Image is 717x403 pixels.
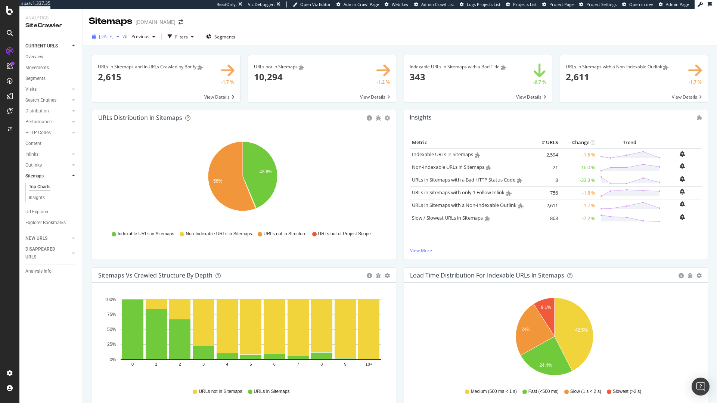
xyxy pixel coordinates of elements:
[367,273,372,278] div: circle-info
[517,178,522,183] i: Admin
[248,1,275,7] div: Viz Debugger:
[25,245,63,261] div: DISAPPEARED URLS
[186,231,252,237] span: Non-Indexable URLs in Sitemaps
[299,65,304,70] i: Admin
[570,388,601,395] span: Slow (1 s < 2 s)
[506,1,537,7] a: Projects List
[679,273,684,278] div: circle-info
[29,183,77,191] a: Top Charts
[530,199,560,212] td: 2,611
[336,1,379,7] a: Admin Crawl Page
[297,362,299,367] text: 7
[25,151,38,158] div: Inlinks
[560,186,597,199] td: -1.8 %
[213,179,222,184] text: 56%
[29,194,45,202] div: Insights
[540,363,552,368] text: 24.4%
[513,1,537,7] span: Projects List
[128,31,158,43] button: Previous
[25,42,70,50] a: CURRENT URLS
[680,201,685,207] div: bell-plus
[506,190,512,196] i: Admin
[528,388,559,395] span: Fast (<500 ms)
[530,148,560,161] td: 2,594
[25,86,37,93] div: Visits
[659,1,689,7] a: Admin Page
[25,107,49,115] div: Distribution
[99,33,114,40] span: 2025 Sep. 12th
[412,176,515,183] a: URLs in Sitemaps with a Bad HTTP Status Code
[412,164,484,170] a: Non-Indexable URLs in Sitemaps
[226,362,228,367] text: 4
[412,189,505,196] a: URLs in Sitemaps with only 1 Follow Inlink
[25,161,70,169] a: Outlinks
[29,194,77,202] a: Insights
[155,362,157,367] text: 1
[25,151,70,158] a: Inlinks
[410,112,432,123] h4: Insights
[25,96,70,104] a: Search Engines
[560,199,597,212] td: -1.7 %
[376,115,381,121] div: bug
[410,272,564,279] div: Load Time Distribution for Indexable URLs in Sitemaps
[680,214,685,220] div: bell-plus
[293,1,331,7] a: Open Viz Editor
[107,342,116,347] text: 25%
[663,65,668,70] i: Admin
[260,169,272,174] text: 43.6%
[485,216,490,221] i: Admin
[25,219,77,227] a: Explorer Bookmarks
[412,202,516,208] a: URLs in Sitemaps with a Non-Indexable Outlink
[318,231,371,237] span: URLs out of Project Scope
[25,75,46,83] div: Segments
[385,115,390,121] div: gear
[376,273,381,278] div: bug
[25,140,77,148] a: Content
[203,31,238,43] button: Segments
[471,388,517,395] span: Medium (500 ms < 1 s)
[110,357,117,362] text: 0%
[680,163,685,169] div: bell-plus
[530,186,560,199] td: 756
[560,174,597,186] td: -33.3 %
[25,235,70,242] a: NEW URLS
[666,1,689,7] span: Admin Page
[467,1,500,7] span: Logs Projects List
[622,1,653,7] a: Open in dev
[249,362,252,367] text: 5
[131,362,134,367] text: 0
[412,151,473,158] a: Indexable URLs in Sitemaps
[597,137,662,148] th: Trend
[25,267,77,275] a: Analysis Info
[613,388,641,395] span: Slowest (>2 s)
[680,151,685,157] div: bell-plus
[25,64,49,72] div: Movements
[25,172,70,180] a: Sitemaps
[541,305,551,310] text: 9.1%
[25,21,77,30] div: SiteCrawler
[486,165,491,170] i: Admin
[344,1,379,7] span: Admin Crawl Page
[522,327,531,332] text: 24%
[392,1,409,7] span: Webflow
[367,115,372,121] div: circle-info
[385,273,390,278] div: gear
[264,231,307,237] span: URLs not in Structure
[530,137,560,148] th: # URLS
[273,362,276,367] text: 6
[175,34,188,40] div: Filters
[25,15,77,21] div: Analytics
[410,295,699,381] svg: A chart.
[198,65,203,70] i: Admin
[107,312,116,317] text: 75%
[98,295,387,381] div: A chart.
[98,137,387,224] svg: A chart.
[579,1,617,7] a: Project Settings
[179,362,181,367] text: 2
[165,31,197,43] button: Filters
[530,161,560,174] td: 21
[25,208,49,216] div: Url Explorer
[530,212,560,224] td: 863
[412,214,483,221] a: Slow / Slowest URLs in Sitemaps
